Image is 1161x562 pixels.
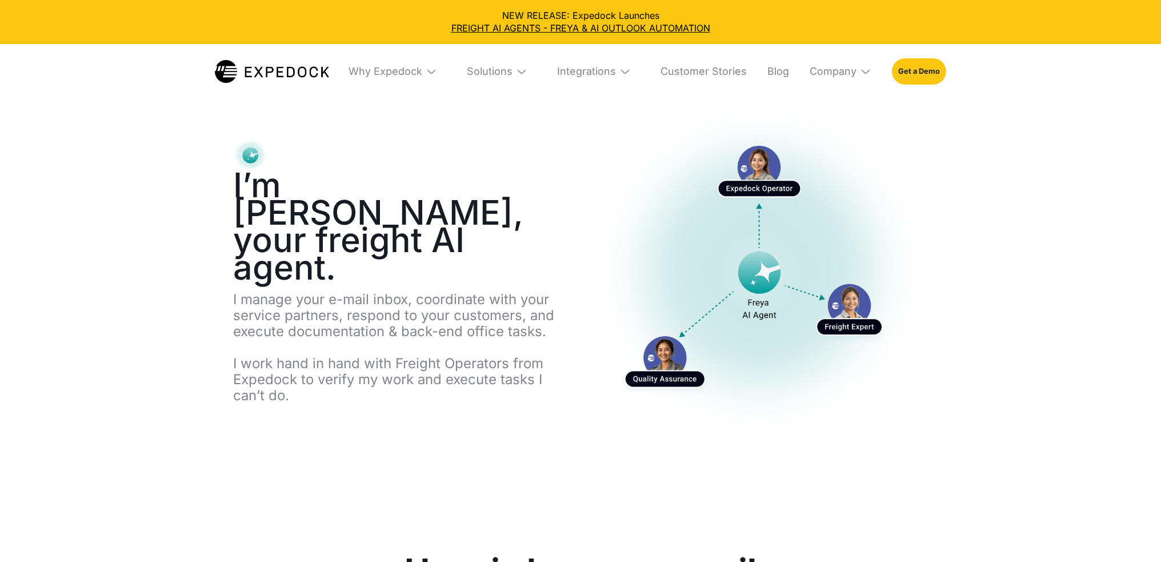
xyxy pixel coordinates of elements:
a: open lightbox [591,101,928,437]
a: Blog [758,44,789,99]
div: Solutions [467,65,513,78]
a: Customer Stories [651,44,747,99]
div: Why Expedock [339,44,446,99]
div: NEW RELEASE: Expedock Launches [9,9,1152,35]
h1: I’m [PERSON_NAME], your freight AI agent. [233,172,573,281]
div: Integrations [557,65,616,78]
a: Get a Demo [892,58,946,85]
div: Company [800,44,880,99]
a: FREIGHT AI AGENTS - FREYA & AI OUTLOOK AUTOMATION [9,22,1152,34]
div: Integrations [548,44,640,99]
div: Solutions [458,44,537,99]
p: I manage your e-mail inbox, coordinate with your service partners, respond to your customers, and... [233,292,573,404]
div: Why Expedock [349,65,422,78]
div: Company [810,65,856,78]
